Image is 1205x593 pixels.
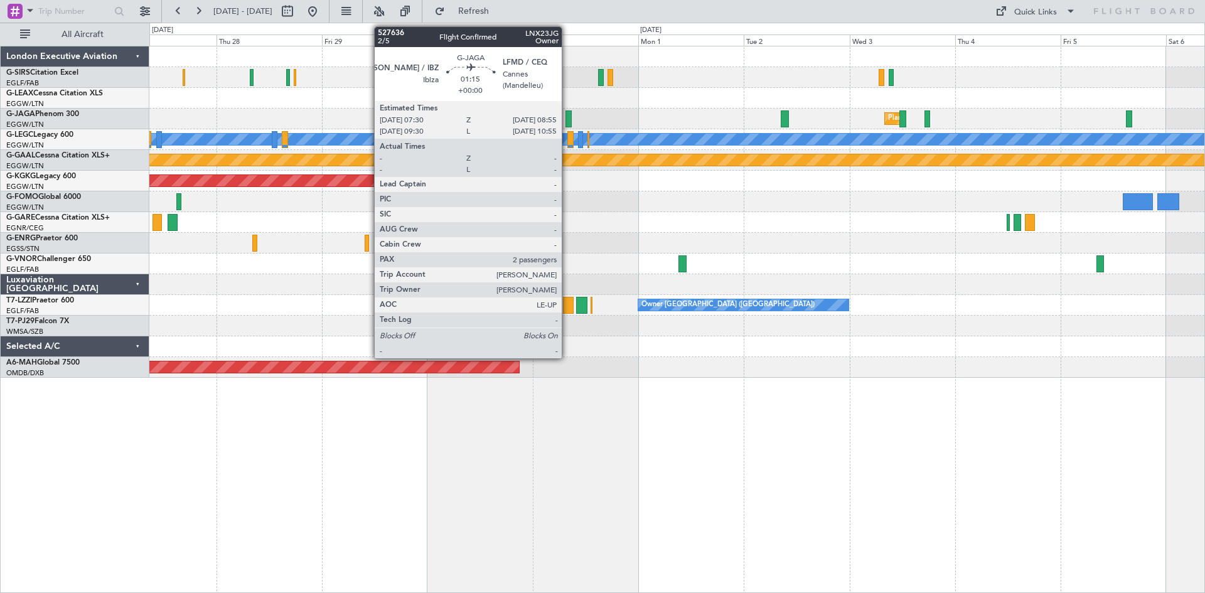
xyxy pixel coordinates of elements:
div: [DATE] [640,25,661,36]
div: Sun 31 [533,35,638,46]
a: A6-MAHGlobal 7500 [6,359,80,366]
a: WMSA/SZB [6,327,43,336]
span: G-KGKG [6,173,36,180]
a: EGGW/LTN [6,141,44,150]
span: G-GAAL [6,152,35,159]
a: EGLF/FAB [6,306,39,316]
a: EGNR/CEG [6,223,44,233]
a: EGGW/LTN [6,120,44,129]
span: A6-MAH [6,359,37,366]
span: G-FOMO [6,193,38,201]
button: Refresh [429,1,504,21]
a: G-GARECessna Citation XLS+ [6,214,110,222]
div: Fri 29 [322,35,427,46]
span: G-LEAX [6,90,33,97]
div: Planned Maint [GEOGRAPHIC_DATA] ([GEOGRAPHIC_DATA]) [888,109,1086,128]
button: Quick Links [989,1,1082,21]
a: G-LEGCLegacy 600 [6,131,73,139]
a: T7-LZZIPraetor 600 [6,297,74,304]
span: G-ENRG [6,235,36,242]
div: Sat 30 [427,35,533,46]
span: G-JAGA [6,110,35,118]
a: EGGW/LTN [6,182,44,191]
div: Wed 3 [850,35,955,46]
a: EGSS/STN [6,244,40,254]
div: Wed 27 [111,35,217,46]
div: Thu 4 [955,35,1061,46]
a: G-JAGAPhenom 300 [6,110,79,118]
a: G-LEAXCessna Citation XLS [6,90,103,97]
div: Tue 2 [744,35,849,46]
a: G-SIRSCitation Excel [6,69,78,77]
div: Fri 5 [1061,35,1166,46]
span: Refresh [447,7,500,16]
span: G-LEGC [6,131,33,139]
div: Owner Ibiza [402,109,440,128]
button: All Aircraft [14,24,136,45]
span: G-SIRS [6,69,30,77]
a: G-ENRGPraetor 600 [6,235,78,242]
a: EGGW/LTN [6,161,44,171]
a: G-GAALCessna Citation XLS+ [6,152,110,159]
a: G-FOMOGlobal 6000 [6,193,81,201]
a: G-VNORChallenger 650 [6,255,91,263]
span: [DATE] - [DATE] [213,6,272,17]
span: All Aircraft [33,30,132,39]
span: T7-PJ29 [6,318,35,325]
a: EGLF/FAB [6,265,39,274]
div: Quick Links [1014,6,1057,19]
span: T7-LZZI [6,297,32,304]
span: G-VNOR [6,255,37,263]
div: Mon 1 [638,35,744,46]
a: T7-PJ29Falcon 7X [6,318,69,325]
a: EGGW/LTN [6,203,44,212]
div: Owner [GEOGRAPHIC_DATA] ([GEOGRAPHIC_DATA]) [641,296,815,314]
a: OMDB/DXB [6,368,44,378]
a: EGLF/FAB [6,78,39,88]
div: Thu 28 [217,35,322,46]
input: Trip Number [38,2,110,21]
div: [DATE] [152,25,173,36]
span: G-GARE [6,214,35,222]
a: G-KGKGLegacy 600 [6,173,76,180]
a: EGGW/LTN [6,99,44,109]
